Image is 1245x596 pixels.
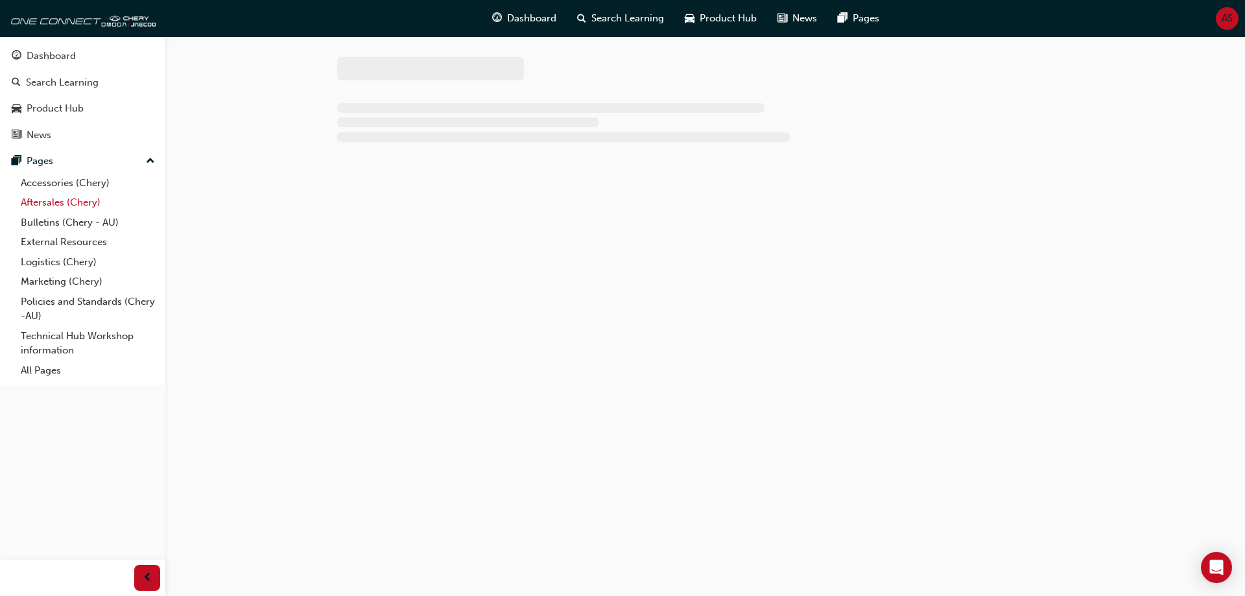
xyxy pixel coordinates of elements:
[16,361,160,381] a: All Pages
[577,10,586,27] span: search-icon
[5,44,160,68] a: Dashboard
[16,173,160,193] a: Accessories (Chery)
[853,11,879,26] span: Pages
[685,10,694,27] span: car-icon
[5,149,160,173] button: Pages
[1201,552,1232,583] div: Open Intercom Messenger
[567,5,674,32] a: search-iconSearch Learning
[27,101,84,116] div: Product Hub
[827,5,890,32] a: pages-iconPages
[700,11,757,26] span: Product Hub
[16,272,160,292] a: Marketing (Chery)
[1222,11,1233,26] span: AS
[838,10,848,27] span: pages-icon
[16,213,160,233] a: Bulletins (Chery - AU)
[777,10,787,27] span: news-icon
[16,193,160,213] a: Aftersales (Chery)
[16,292,160,326] a: Policies and Standards (Chery -AU)
[591,11,664,26] span: Search Learning
[5,97,160,121] a: Product Hub
[5,42,160,149] button: DashboardSearch LearningProduct HubNews
[482,5,567,32] a: guage-iconDashboard
[12,130,21,141] span: news-icon
[27,49,76,64] div: Dashboard
[27,154,53,169] div: Pages
[792,11,817,26] span: News
[12,51,21,62] span: guage-icon
[5,123,160,147] a: News
[16,232,160,252] a: External Resources
[16,252,160,272] a: Logistics (Chery)
[12,156,21,167] span: pages-icon
[492,10,502,27] span: guage-icon
[6,5,156,31] img: oneconnect
[1216,7,1239,30] button: AS
[16,326,160,361] a: Technical Hub Workshop information
[507,11,556,26] span: Dashboard
[767,5,827,32] a: news-iconNews
[12,77,21,89] span: search-icon
[27,128,51,143] div: News
[143,570,152,586] span: prev-icon
[26,75,99,90] div: Search Learning
[674,5,767,32] a: car-iconProduct Hub
[5,71,160,95] a: Search Learning
[12,103,21,115] span: car-icon
[146,153,155,170] span: up-icon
